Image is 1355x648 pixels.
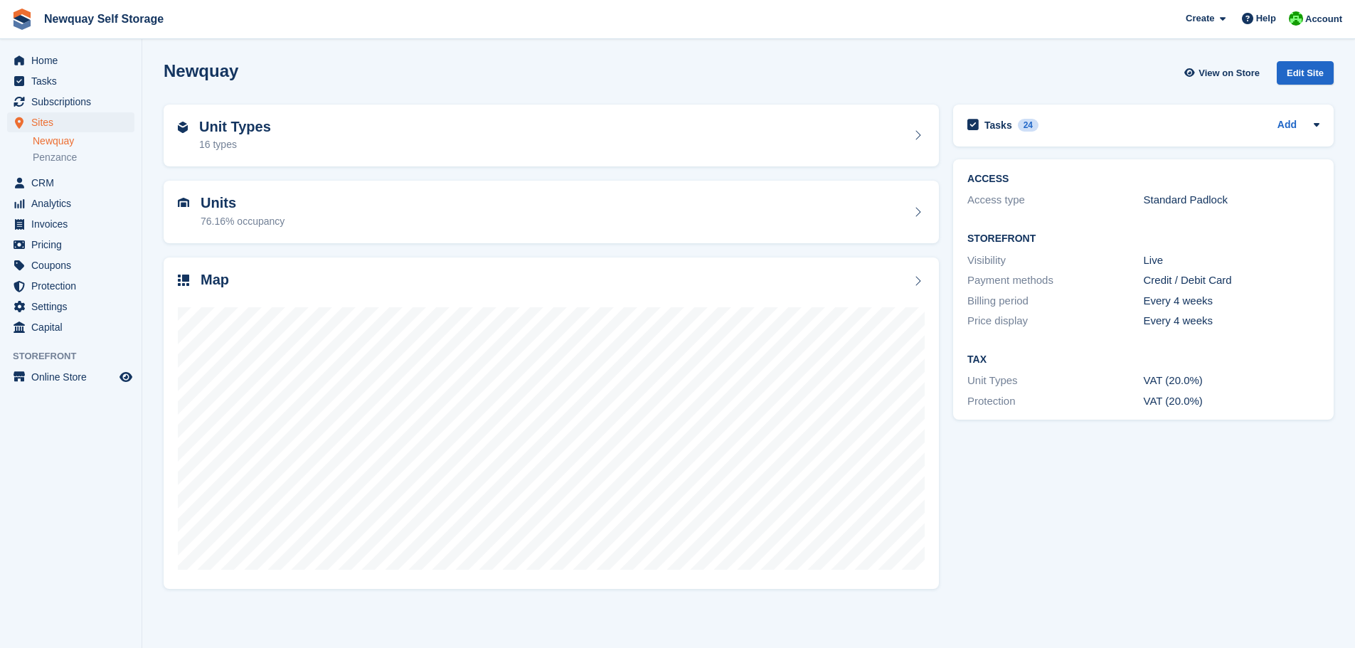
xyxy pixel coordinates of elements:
[7,235,134,255] a: menu
[31,173,117,193] span: CRM
[7,317,134,337] a: menu
[1144,313,1319,329] div: Every 4 weeks
[201,214,285,229] div: 76.16% occupancy
[967,253,1143,269] div: Visibility
[164,181,939,243] a: Units 76.16% occupancy
[13,349,142,363] span: Storefront
[33,134,134,148] a: Newquay
[7,255,134,275] a: menu
[984,119,1012,132] h2: Tasks
[7,214,134,234] a: menu
[1144,272,1319,289] div: Credit / Debit Card
[1277,61,1334,90] a: Edit Site
[164,257,939,590] a: Map
[164,61,238,80] h2: Newquay
[967,272,1143,289] div: Payment methods
[31,51,117,70] span: Home
[967,192,1143,208] div: Access type
[7,71,134,91] a: menu
[178,122,188,133] img: unit-type-icn-2b2737a686de81e16bb02015468b77c625bbabd49415b5ef34ead5e3b44a266d.svg
[7,297,134,317] a: menu
[1256,11,1276,26] span: Help
[967,313,1143,329] div: Price display
[7,173,134,193] a: menu
[31,71,117,91] span: Tasks
[1144,393,1319,410] div: VAT (20.0%)
[31,92,117,112] span: Subscriptions
[31,255,117,275] span: Coupons
[1277,61,1334,85] div: Edit Site
[31,276,117,296] span: Protection
[1144,253,1319,269] div: Live
[967,373,1143,389] div: Unit Types
[38,7,169,31] a: Newquay Self Storage
[967,174,1319,185] h2: ACCESS
[1199,66,1260,80] span: View on Store
[33,151,134,164] a: Penzance
[31,235,117,255] span: Pricing
[7,276,134,296] a: menu
[967,354,1319,366] h2: Tax
[201,195,285,211] h2: Units
[31,317,117,337] span: Capital
[1144,192,1319,208] div: Standard Padlock
[967,293,1143,309] div: Billing period
[31,297,117,317] span: Settings
[178,198,189,208] img: unit-icn-7be61d7bf1b0ce9d3e12c5938cc71ed9869f7b940bace4675aadf7bd6d80202e.svg
[7,367,134,387] a: menu
[117,368,134,386] a: Preview store
[199,137,271,152] div: 16 types
[967,233,1319,245] h2: Storefront
[1186,11,1214,26] span: Create
[11,9,33,30] img: stora-icon-8386f47178a22dfd0bd8f6a31ec36ba5ce8667c1dd55bd0f319d3a0aa187defe.svg
[178,275,189,286] img: map-icn-33ee37083ee616e46c38cad1a60f524a97daa1e2b2c8c0bc3eb3415660979fc1.svg
[1018,119,1038,132] div: 24
[7,193,134,213] a: menu
[31,214,117,234] span: Invoices
[7,112,134,132] a: menu
[1144,293,1319,309] div: Every 4 weeks
[7,51,134,70] a: menu
[1277,117,1297,134] a: Add
[199,119,271,135] h2: Unit Types
[1289,11,1303,26] img: Baylor
[31,367,117,387] span: Online Store
[1305,12,1342,26] span: Account
[201,272,229,288] h2: Map
[967,393,1143,410] div: Protection
[7,92,134,112] a: menu
[31,193,117,213] span: Analytics
[1182,61,1265,85] a: View on Store
[164,105,939,167] a: Unit Types 16 types
[1144,373,1319,389] div: VAT (20.0%)
[31,112,117,132] span: Sites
